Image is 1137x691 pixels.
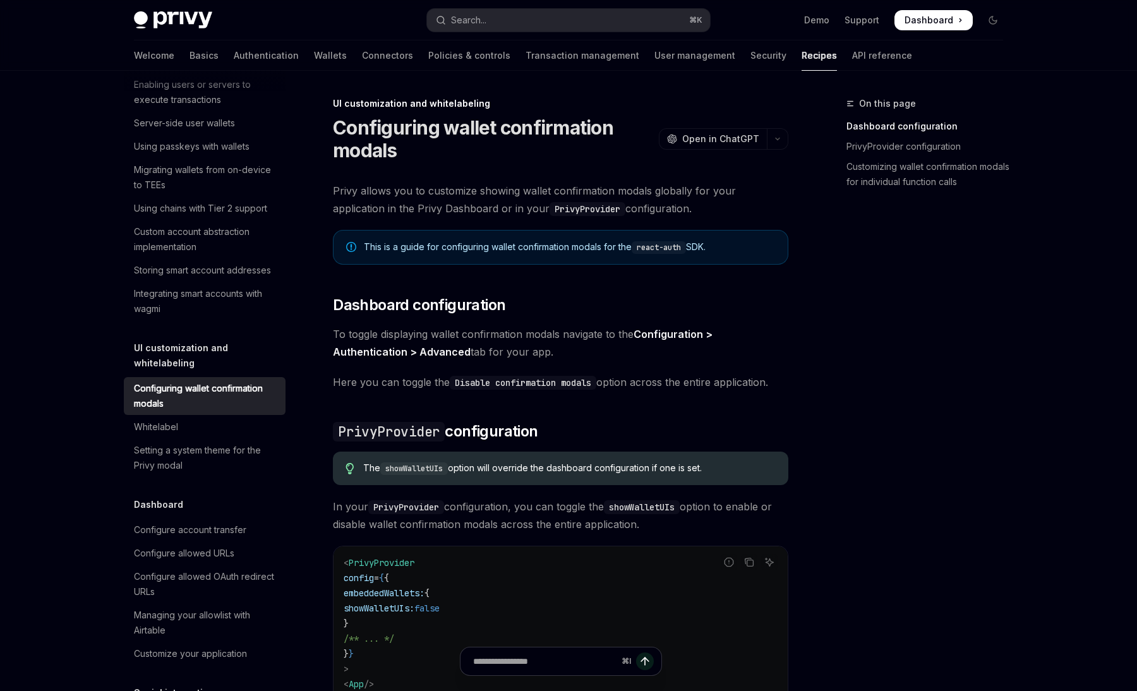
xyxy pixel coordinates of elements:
a: Custom account abstraction implementation [124,220,286,258]
a: Using passkeys with wallets [124,135,286,158]
a: PrivyProvider configuration [846,136,1013,157]
h5: UI customization and whitelabeling [134,340,286,371]
a: Configure account transfer [124,519,286,541]
a: Setting a system theme for the Privy modal [124,439,286,477]
div: Migrating wallets from on-device to TEEs [134,162,278,193]
div: Managing your allowlist with Airtable [134,608,278,638]
span: On this page [859,96,916,111]
button: Open search [427,9,710,32]
span: = [374,572,379,584]
a: Storing smart account addresses [124,259,286,282]
span: Open in ChatGPT [682,133,759,145]
span: Dashboard configuration [333,295,505,315]
span: false [414,603,440,614]
a: Using chains with Tier 2 support [124,197,286,220]
div: Configure allowed URLs [134,546,234,561]
span: To toggle displaying wallet confirmation modals navigate to the tab for your app. [333,325,788,361]
span: PrivyProvider [349,557,414,568]
a: Support [845,14,879,27]
div: Setting a system theme for the Privy modal [134,443,278,473]
div: Custom account abstraction implementation [134,224,278,255]
a: Welcome [134,40,174,71]
span: configuration [333,421,538,442]
code: PrivyProvider [368,500,444,514]
a: Managing your allowlist with Airtable [124,604,286,642]
div: Configure account transfer [134,522,246,538]
div: This is a guide for configuring wallet confirmation modals for the SDK. [364,241,775,254]
a: Configuring wallet confirmation modals [124,377,286,415]
a: Connectors [362,40,413,71]
div: UI customization and whitelabeling [333,97,788,110]
h1: Configuring wallet confirmation modals [333,116,654,162]
a: Whitelabel [124,416,286,438]
a: Security [750,40,786,71]
img: dark logo [134,11,212,29]
span: Dashboard [905,14,953,27]
div: Search... [451,13,486,28]
span: In your configuration, you can toggle the option to enable or disable wallet confirmation modals ... [333,498,788,533]
span: embeddedWallets: [344,587,424,599]
code: PrivyProvider [550,202,625,216]
a: Customize your application [124,642,286,665]
a: Demo [804,14,829,27]
a: Policies & controls [428,40,510,71]
a: Basics [189,40,219,71]
button: Report incorrect code [721,554,737,570]
button: Copy the contents from the code block [741,554,757,570]
div: Using chains with Tier 2 support [134,201,267,216]
a: Transaction management [526,40,639,71]
span: { [424,587,430,599]
span: } [344,618,349,629]
a: Dashboard configuration [846,116,1013,136]
code: Disable confirmation modals [450,376,596,390]
span: { [384,572,389,584]
code: showWalletUIs [604,500,680,514]
a: Wallets [314,40,347,71]
div: The option will override the dashboard configuration if one is set. [363,462,776,475]
a: Customizing wallet confirmation modals for individual function calls [846,157,1013,192]
span: Privy allows you to customize showing wallet confirmation modals globally for your application in... [333,182,788,217]
a: Configure allowed OAuth redirect URLs [124,565,286,603]
div: Server-side user wallets [134,116,235,131]
a: Recipes [802,40,837,71]
span: Here you can toggle the option across the entire application. [333,373,788,391]
code: PrivyProvider [333,422,445,442]
div: Whitelabel [134,419,178,435]
code: react-auth [632,241,686,254]
span: showWalletUIs: [344,603,414,614]
div: Using passkeys with wallets [134,139,250,154]
svg: Note [346,242,356,252]
a: Dashboard [894,10,973,30]
a: Migrating wallets from on-device to TEEs [124,159,286,196]
span: < [344,557,349,568]
div: Configuring wallet confirmation modals [134,381,278,411]
a: Enabling users or servers to execute transactions [124,73,286,111]
svg: Tip [346,463,354,474]
button: Ask AI [761,554,778,570]
a: Authentication [234,40,299,71]
a: User management [654,40,735,71]
div: Integrating smart accounts with wagmi [134,286,278,316]
div: Enabling users or servers to execute transactions [134,77,278,107]
a: Server-side user wallets [124,112,286,135]
button: Open in ChatGPT [659,128,767,150]
a: API reference [852,40,912,71]
input: Ask a question... [473,647,617,675]
a: Configure allowed URLs [124,542,286,565]
div: Customize your application [134,646,247,661]
div: Storing smart account addresses [134,263,271,278]
button: Send message [636,652,654,670]
span: ⌘ K [689,15,702,25]
div: Configure allowed OAuth redirect URLs [134,569,278,599]
span: { [379,572,384,584]
h5: Dashboard [134,497,183,512]
code: showWalletUIs [380,462,448,475]
span: config [344,572,374,584]
button: Toggle dark mode [983,10,1003,30]
a: Integrating smart accounts with wagmi [124,282,286,320]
